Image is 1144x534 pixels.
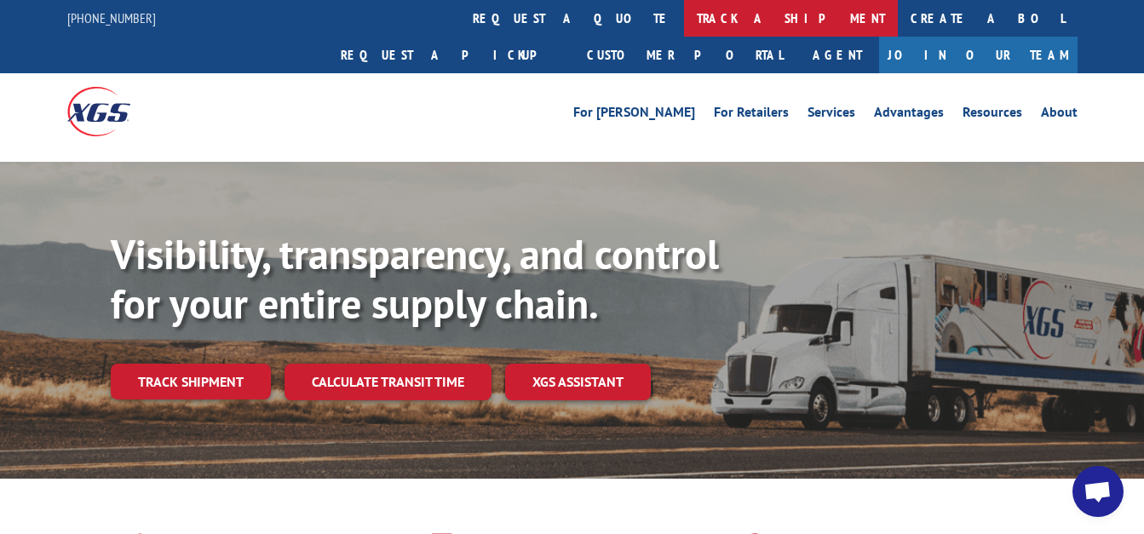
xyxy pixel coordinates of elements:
a: Request a pickup [328,37,574,73]
a: Track shipment [111,364,271,399]
a: Customer Portal [574,37,796,73]
a: Advantages [874,106,944,124]
a: About [1041,106,1078,124]
a: Services [808,106,855,124]
a: Calculate transit time [285,364,492,400]
b: Visibility, transparency, and control for your entire supply chain. [111,227,719,330]
a: Join Our Team [879,37,1078,73]
a: [PHONE_NUMBER] [67,9,156,26]
a: Resources [963,106,1022,124]
a: Open chat [1072,466,1124,517]
a: XGS ASSISTANT [505,364,651,400]
a: For Retailers [714,106,789,124]
a: For [PERSON_NAME] [573,106,695,124]
a: Agent [796,37,879,73]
